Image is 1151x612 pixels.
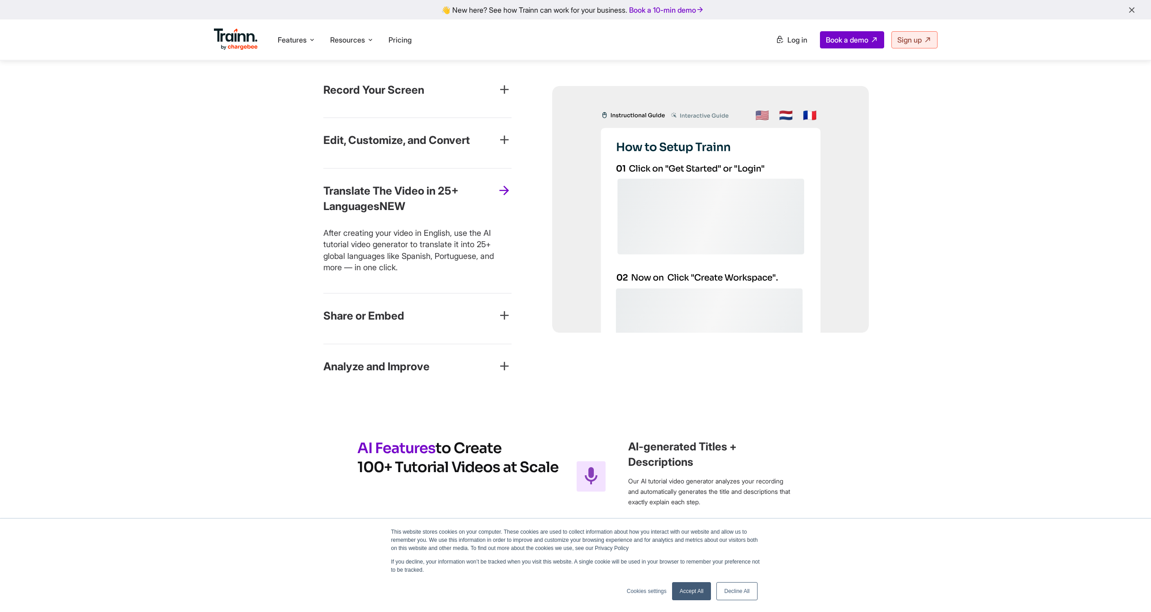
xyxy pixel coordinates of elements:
span: Sign up [897,35,922,44]
span: Resources [330,35,365,45]
a: Pricing [388,35,412,44]
h3: AI-generated Titles + Descriptions [628,439,794,469]
span: Log in [787,35,807,44]
a: Sign up [891,31,938,48]
a: Accept All [672,582,711,600]
span: AI Features [357,439,436,457]
a: Book a 10-min demo [627,4,706,16]
a: Log in [770,32,813,48]
p: After creating your video in English, use the AI tutorial video generator to translate it into 25... [323,227,512,273]
h3: Share or Embed [323,308,404,324]
p: This website stores cookies on your computer. These cookies are used to collect information about... [391,528,760,552]
p: If you decline, your information won’t be tracked when you visit this website. A single cookie wi... [391,558,760,574]
a: Book a demo [820,31,884,48]
p: Our AI tutorial video generator analyzes your recording and automatically generates the title and... [628,476,794,507]
h3: Record Your Screen [323,82,424,98]
span: NEW [379,200,405,213]
h3: Analyze and Improve [323,359,430,374]
h3: Translate The Video in 25+ Languages [323,183,497,214]
img: video-translate.svg [552,86,869,333]
h3: Edit, Customize, and Convert [323,133,470,148]
span: Features [278,35,307,45]
div: 👋 New here? See how Trainn can work for your business. [5,5,1146,14]
a: Cookies settings [627,587,667,595]
a: Decline All [716,582,757,600]
img: Trainn Logo [214,29,258,50]
span: Book a demo [826,35,868,44]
